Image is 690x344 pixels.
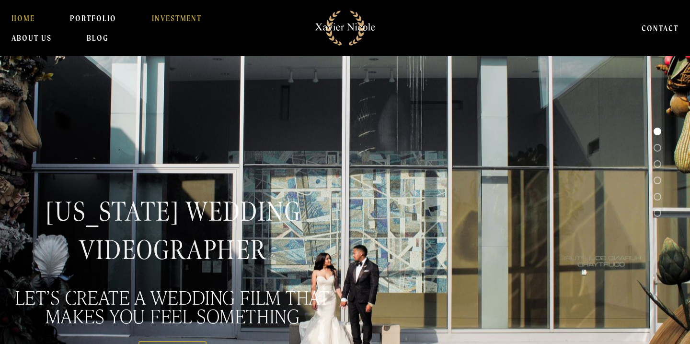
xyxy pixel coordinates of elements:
a: INVESTMENT [152,9,202,28]
a: PORTFOLIO [70,9,116,28]
img: Michigan Wedding Videographers | Detroit Cinematic Wedding Films By Xavier Nicole [310,5,381,51]
h2: LET’S CREATE A WEDDING FILM THAT MAKES YOU FEEL SOMETHING [8,287,337,325]
a: BLOG [87,28,108,47]
a: HOME [11,9,35,28]
a: CONTACT [642,18,678,37]
h1: [US_STATE] WEDDING VIDEOGRAPHER [8,193,337,269]
a: About Us [11,28,52,47]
